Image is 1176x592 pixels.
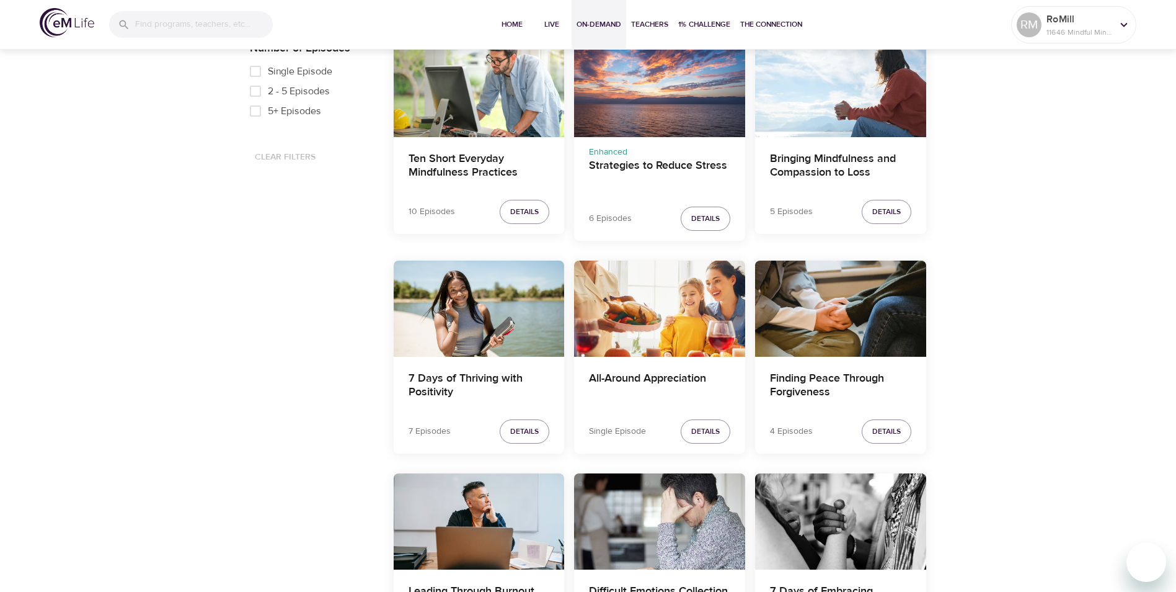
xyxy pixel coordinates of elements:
[755,40,926,137] button: Bringing Mindfulness and Compassion to Loss
[1046,27,1112,38] p: 11646 Mindful Minutes
[394,261,565,357] button: 7 Days of Thriving with Positivity
[589,425,646,438] p: Single Episode
[510,205,539,218] span: Details
[394,40,565,137] button: Ten Short Everyday Mindfulness Practices
[589,212,632,225] p: 6 Episodes
[409,152,550,182] h4: Ten Short Everyday Mindfulness Practices
[497,18,527,31] span: Home
[862,200,911,224] button: Details
[409,425,451,438] p: 7 Episodes
[691,425,720,438] span: Details
[409,372,550,401] h4: 7 Days of Thriving with Positivity
[510,425,539,438] span: Details
[394,473,565,570] button: Leading Through Burnout
[755,473,926,570] button: 7 Days of Embracing Diversity
[678,18,730,31] span: 1% Challenge
[40,8,94,37] img: logo
[770,425,813,438] p: 4 Episodes
[589,146,627,158] span: Enhanced
[872,205,901,218] span: Details
[770,152,911,182] h4: Bringing Mindfulness and Compassion to Loss
[589,159,730,189] h4: Strategies to Reduce Stress
[409,205,455,218] p: 10 Episodes
[574,473,745,570] button: Difficult Emotions Collection
[589,372,730,401] h4: All-Around Appreciation
[268,64,332,79] span: Single Episode
[691,212,720,225] span: Details
[631,18,668,31] span: Teachers
[1017,12,1041,37] div: RM
[1126,542,1166,582] iframe: Button to launch messaging window
[135,11,273,38] input: Find programs, teachers, etc...
[500,419,549,444] button: Details
[574,40,745,137] button: Strategies to Reduce Stress
[770,205,813,218] p: 5 Episodes
[681,207,730,231] button: Details
[577,18,621,31] span: On-Demand
[574,261,745,357] button: All-Around Appreciation
[862,419,911,444] button: Details
[740,18,802,31] span: The Connection
[537,18,567,31] span: Live
[872,425,901,438] span: Details
[268,84,330,99] span: 2 - 5 Episodes
[681,419,730,444] button: Details
[770,372,911,401] h4: Finding Peace Through Forgiveness
[268,104,321,119] span: 5+ Episodes
[755,261,926,357] button: Finding Peace Through Forgiveness
[500,200,549,224] button: Details
[1046,12,1112,27] p: RoMill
